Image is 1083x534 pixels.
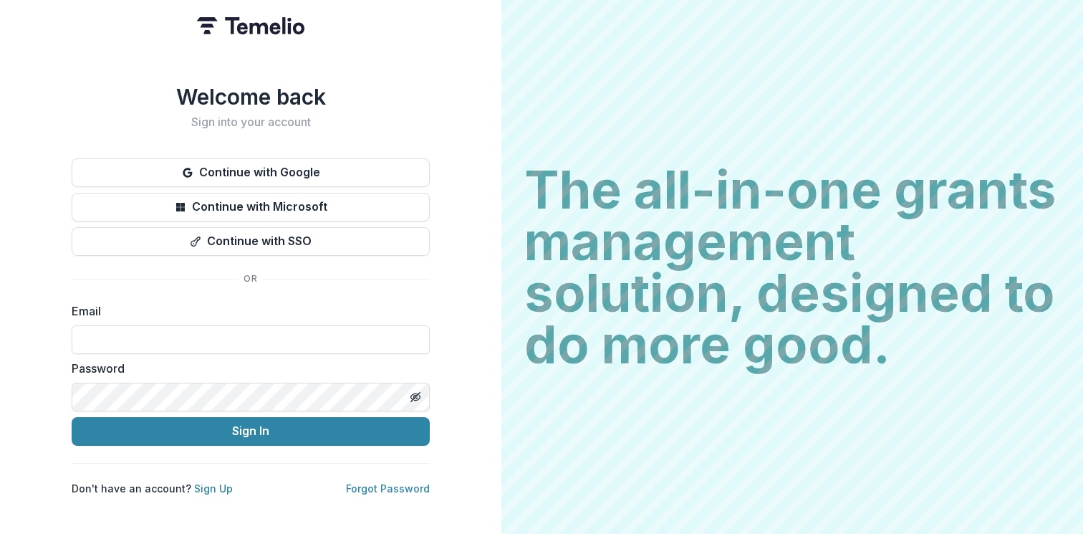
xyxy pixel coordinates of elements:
[72,84,430,110] h1: Welcome back
[72,481,233,496] p: Don't have an account?
[72,193,430,221] button: Continue with Microsoft
[72,302,421,320] label: Email
[72,417,430,446] button: Sign In
[72,360,421,377] label: Password
[72,115,430,129] h2: Sign into your account
[72,227,430,256] button: Continue with SSO
[72,158,430,187] button: Continue with Google
[346,482,430,495] a: Forgot Password
[194,482,233,495] a: Sign Up
[404,386,427,409] button: Toggle password visibility
[197,17,304,34] img: Temelio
